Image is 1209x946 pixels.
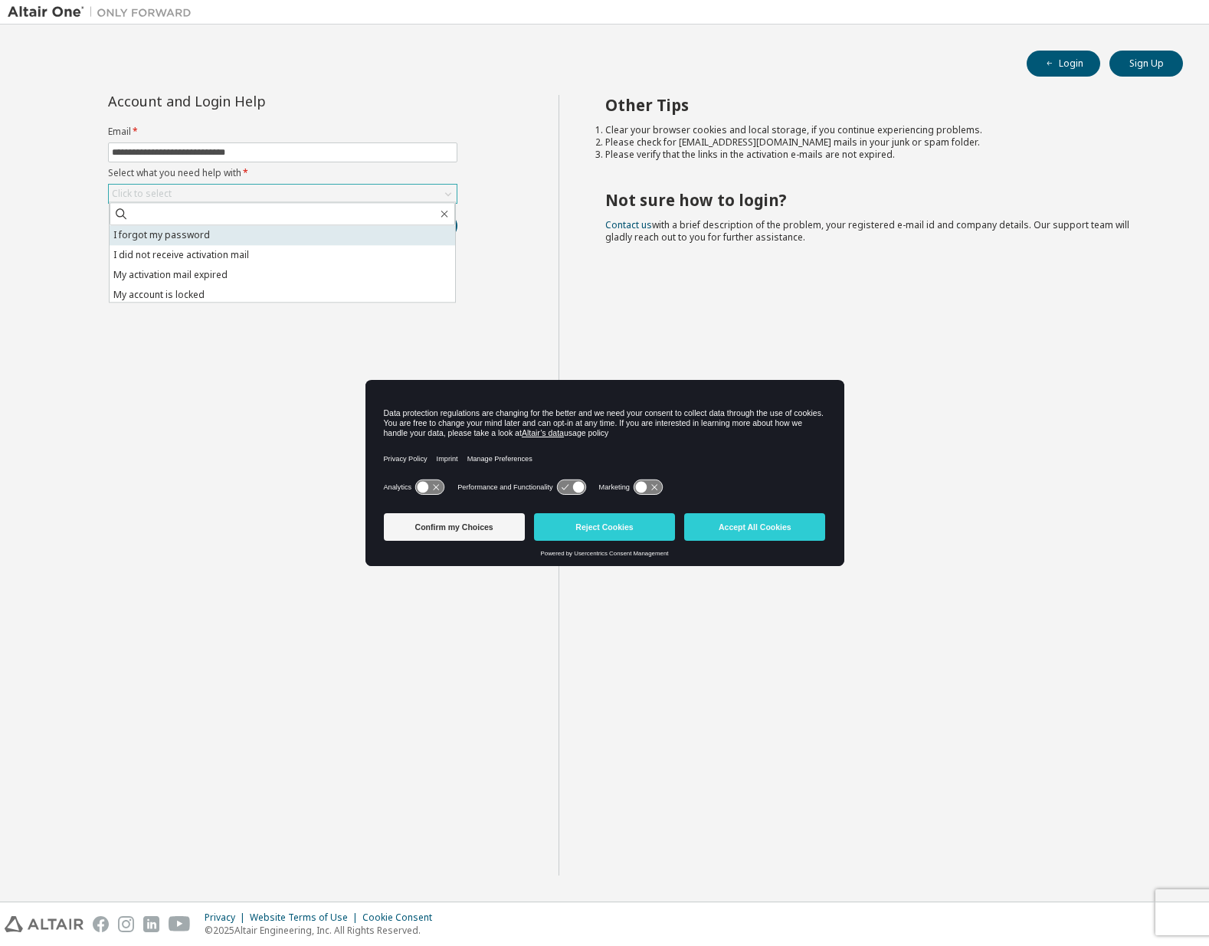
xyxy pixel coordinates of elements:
div: Account and Login Help [108,95,388,107]
img: altair_logo.svg [5,916,84,932]
div: Click to select [109,185,457,203]
h2: Other Tips [605,95,1156,115]
div: Website Terms of Use [250,912,362,924]
label: Select what you need help with [108,167,457,179]
img: youtube.svg [169,916,191,932]
p: © 2025 Altair Engineering, Inc. All Rights Reserved. [205,924,441,937]
div: Privacy [205,912,250,924]
h2: Not sure how to login? [605,190,1156,210]
button: Sign Up [1109,51,1183,77]
span: with a brief description of the problem, your registered e-mail id and company details. Our suppo... [605,218,1129,244]
li: Please verify that the links in the activation e-mails are not expired. [605,149,1156,161]
div: Cookie Consent [362,912,441,924]
img: facebook.svg [93,916,109,932]
button: Login [1027,51,1100,77]
li: Please check for [EMAIL_ADDRESS][DOMAIN_NAME] mails in your junk or spam folder. [605,136,1156,149]
label: Email [108,126,457,138]
img: Altair One [8,5,199,20]
img: linkedin.svg [143,916,159,932]
li: Clear your browser cookies and local storage, if you continue experiencing problems. [605,124,1156,136]
div: Click to select [112,188,172,200]
li: I forgot my password [110,225,455,245]
a: Contact us [605,218,652,231]
img: instagram.svg [118,916,134,932]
